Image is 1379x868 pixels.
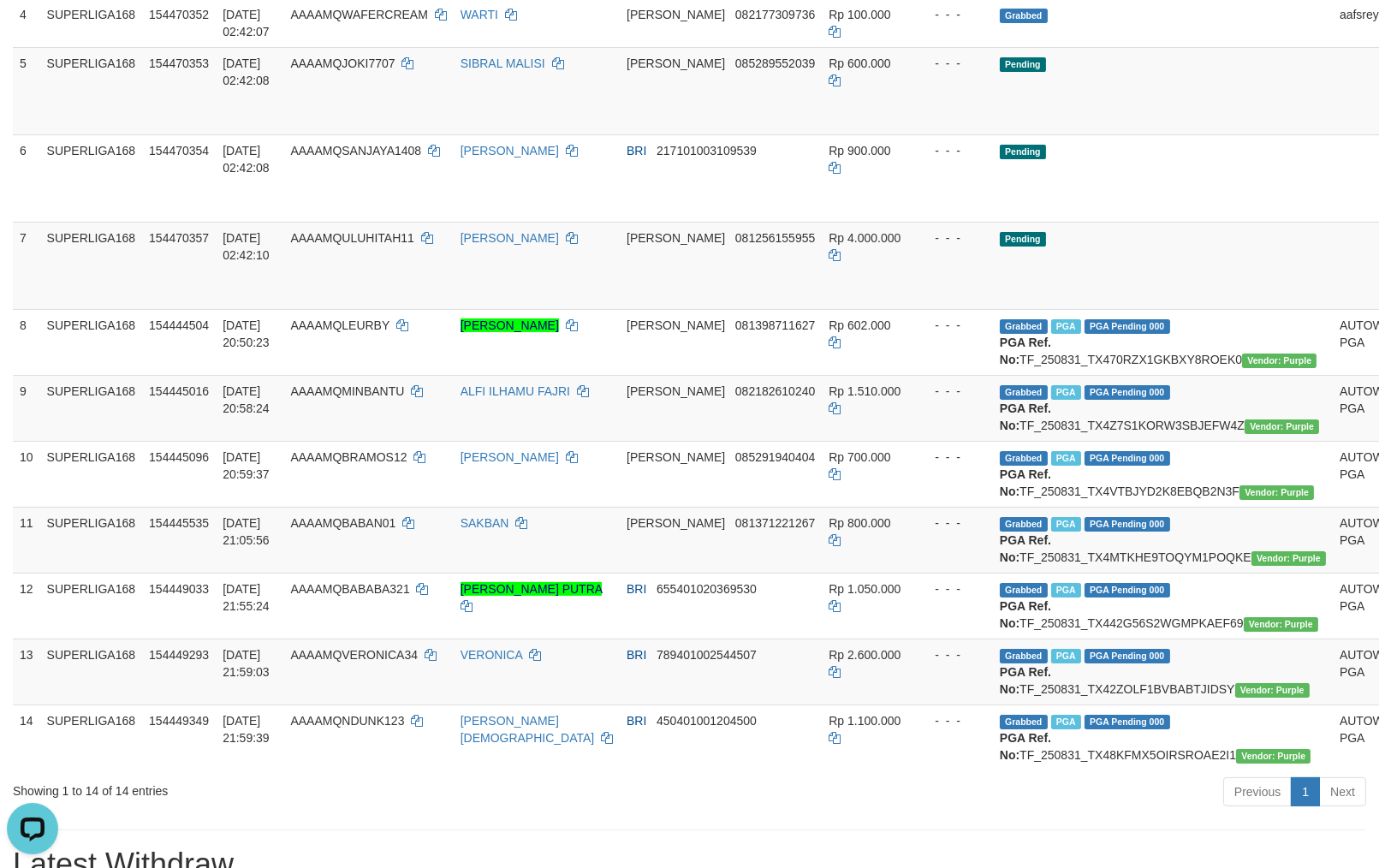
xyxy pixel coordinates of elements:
div: - - - [921,229,986,247]
span: [DATE] 21:59:39 [223,714,270,745]
span: Copy 789401002544507 to clipboard [657,648,757,662]
span: BRI [627,582,646,596]
span: PGA Pending [1085,451,1170,466]
a: [PERSON_NAME] [461,144,559,158]
td: TF_250831_TX48KFMX5OIRSROAE2I1 [993,705,1333,770]
div: - - - [921,449,986,466]
span: [DATE] 21:05:56 [223,516,270,547]
span: Copy 082177309736 to clipboard [735,8,815,21]
span: [DATE] 02:42:10 [223,231,270,262]
span: [PERSON_NAME] [627,231,725,245]
span: AAAAMQVERONICA34 [290,648,418,662]
b: PGA Ref. No: [1000,731,1051,762]
span: Rp 600.000 [829,56,890,70]
span: AAAAMQBRAMOS12 [290,450,407,464]
span: 154449349 [149,714,209,728]
span: Copy 217101003109539 to clipboard [657,144,757,158]
td: TF_250831_TX442G56S2WGMPKAEF69 [993,573,1333,639]
td: 6 [13,134,40,222]
div: Showing 1 to 14 of 14 entries [13,776,562,800]
span: 154449033 [149,582,209,596]
span: AAAAMQBABAN01 [290,516,395,530]
span: Rp 2.600.000 [829,648,901,662]
span: Rp 800.000 [829,516,890,530]
b: PGA Ref. No: [1000,401,1051,432]
div: - - - [921,55,986,72]
span: [DATE] 02:42:07 [223,8,270,39]
div: - - - [921,6,986,23]
div: - - - [921,317,986,334]
td: SUPERLIGA168 [40,441,143,507]
span: Marked by aafheankoy [1051,451,1081,466]
td: SUPERLIGA168 [40,47,143,134]
span: BRI [627,648,646,662]
b: PGA Ref. No: [1000,665,1051,696]
span: [PERSON_NAME] [627,516,725,530]
td: 10 [13,441,40,507]
span: 154445016 [149,384,209,398]
span: Rp 1.510.000 [829,384,901,398]
div: - - - [921,142,986,159]
td: TF_250831_TX4VTBJYD2K8EBQB2N3F [993,441,1333,507]
span: Pending [1000,232,1046,247]
span: Marked by aafheankoy [1051,649,1081,663]
b: PGA Ref. No: [1000,599,1051,630]
b: PGA Ref. No: [1000,533,1051,564]
span: Vendor URL: https://trx4.1velocity.biz [1235,683,1310,698]
span: Vendor URL: https://trx4.1velocity.biz [1251,551,1326,566]
span: Grabbed [1000,583,1048,597]
td: 14 [13,705,40,770]
a: [PERSON_NAME] [461,450,559,464]
span: [PERSON_NAME] [627,318,725,332]
span: [PERSON_NAME] [627,8,725,21]
span: Vendor URL: https://trx4.1velocity.biz [1242,354,1317,368]
td: 9 [13,375,40,441]
td: 12 [13,573,40,639]
a: SAKBAN [461,516,509,530]
div: - - - [921,580,986,597]
span: Grabbed [1000,517,1048,532]
span: [DATE] 21:59:03 [223,648,270,679]
span: Pending [1000,57,1046,72]
span: AAAAMQMINBANTU [290,384,404,398]
span: [DATE] 20:58:24 [223,384,270,415]
td: SUPERLIGA168 [40,705,143,770]
span: Marked by aafheankoy [1051,385,1081,400]
span: Grabbed [1000,385,1048,400]
span: Grabbed [1000,715,1048,729]
td: 8 [13,309,40,375]
span: Copy 085291940404 to clipboard [735,450,815,464]
span: Vendor URL: https://trx4.1velocity.biz [1244,617,1318,632]
span: Vendor URL: https://trx4.1velocity.biz [1236,749,1311,764]
td: SUPERLIGA168 [40,573,143,639]
span: BRI [627,714,646,728]
a: SIBRAL MALISI [461,56,545,70]
span: Rp 1.100.000 [829,714,901,728]
span: Copy 655401020369530 to clipboard [657,582,757,596]
span: 154470353 [149,56,209,70]
span: AAAAMQNDUNK123 [290,714,404,728]
div: - - - [921,646,986,663]
a: 1 [1291,777,1320,806]
span: Copy 081256155955 to clipboard [735,231,815,245]
a: [PERSON_NAME][DEMOGRAPHIC_DATA] [461,714,595,745]
span: Marked by aafheankoy [1051,715,1081,729]
span: AAAAMQBABABA321 [290,582,409,596]
span: PGA Pending [1085,583,1170,597]
td: SUPERLIGA168 [40,309,143,375]
span: Grabbed [1000,649,1048,663]
span: 154470352 [149,8,209,21]
span: AAAAMQJOKI7707 [290,56,395,70]
span: 154449293 [149,648,209,662]
span: [DATE] 02:42:08 [223,144,270,175]
span: [DATE] 02:42:08 [223,56,270,87]
span: Rp 700.000 [829,450,890,464]
div: - - - [921,712,986,729]
td: 5 [13,47,40,134]
span: Rp 900.000 [829,144,890,158]
span: Marked by aafheankoy [1051,517,1081,532]
td: 13 [13,639,40,705]
td: TF_250831_TX470RZX1GKBXY8ROEK0 [993,309,1333,375]
span: 154445535 [149,516,209,530]
div: - - - [921,514,986,532]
